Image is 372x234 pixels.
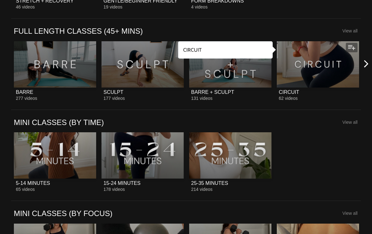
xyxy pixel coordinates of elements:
span: 62 videos [279,96,298,101]
a: FULL LENGTH CLASSES (45+ MINS) [14,26,143,36]
span: 214 videos [191,187,212,192]
div: 25-35 MINUTES [191,180,228,186]
div: CIRCUIT [279,89,299,95]
span: 65 videos [16,187,35,192]
a: 5-14 MINUTES5-14 MINUTES65 videos [14,133,96,192]
span: 19 videos [103,5,122,10]
a: CIRCUITCIRCUIT62 videos [277,42,359,101]
span: 277 videos [16,96,37,101]
span: 46 videos [16,5,35,10]
div: 15-24 MINUTES [103,180,140,186]
span: 178 videos [103,187,125,192]
a: BARREBARRE277 videos [14,42,96,101]
span: 4 videos [191,5,207,10]
a: BARRE + SCULPTBARRE + SCULPT131 videos [189,42,271,101]
span: 177 videos [103,96,125,101]
a: 25-35 MINUTES25-35 MINUTES214 videos [189,133,271,192]
strong: CIRCUIT [183,47,202,53]
a: View all [342,120,357,125]
div: 5-14 MINUTES [16,180,50,186]
span: 131 videos [191,96,212,101]
a: View all [342,211,357,216]
a: 15-24 MINUTES15-24 MINUTES178 videos [102,133,184,192]
a: MINI CLASSES (BY TIME) [14,118,104,128]
a: MINI CLASSES (BY FOCUS) [14,209,113,219]
div: SCULPT [103,89,123,95]
button: Add to my list [346,43,357,53]
div: BARRE + SCULPT [191,89,234,95]
a: SCULPTSCULPT177 videos [102,42,184,101]
a: View all [342,29,357,34]
div: BARRE [16,89,33,95]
